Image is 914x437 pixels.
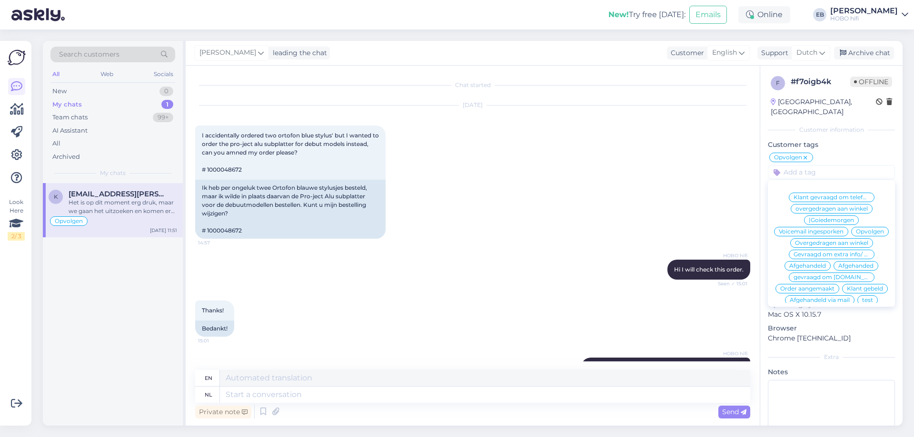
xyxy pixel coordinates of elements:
div: Archive chat [834,47,894,59]
span: Voicemail ingesporken [779,229,844,234]
span: Order aangemaakt [780,286,835,291]
span: 14:57 [198,239,234,246]
div: Look Here [8,198,25,241]
div: Chat started [195,81,750,89]
span: Opvolgen [774,155,802,160]
span: [PERSON_NAME] [199,48,256,58]
div: Ik heb per ongeluk twee Ortofon blauwe stylusjes besteld, maar ik wilde in plaats daarvan de Pro-... [195,180,386,239]
div: [DATE] 11:51 [150,227,177,234]
div: AI Assistant [52,126,88,136]
span: I accidentally ordered two ortofon blue stylus' but I wanted to order the pro-ject alu subplatter... [202,132,380,173]
span: HOBO hifi [712,252,747,259]
div: EB [813,8,826,21]
p: Chrome [TECHNICAL_ID] [768,333,895,343]
span: Dutch [796,48,817,58]
a: [PERSON_NAME]HOBO hifi [830,7,908,22]
div: HOBO hifi [830,15,898,22]
span: Search customers [59,49,119,59]
div: Private note [195,406,251,418]
div: Online [738,6,790,23]
span: Thanks! [202,307,224,314]
span: test [862,297,873,303]
div: 2 / 3 [8,232,25,241]
span: My chats [100,169,126,177]
div: 1 [161,100,173,109]
span: Hi I will check this order. [674,266,744,273]
span: f [776,79,780,87]
span: Seen ✓ 15:01 [712,280,747,287]
div: 99+ [153,113,173,122]
span: Afgehandeld [789,263,826,269]
div: [PERSON_NAME] [830,7,898,15]
div: Customer [667,48,704,58]
span: Offline [850,77,892,87]
span: kacper.gorski@hotmail.co.uk [69,190,168,198]
span: Klant gebeld [847,286,883,291]
div: Socials [152,68,175,80]
span: Opvolgen [55,218,83,224]
span: Overgedragen aan winkel [795,240,868,246]
div: nl [205,387,212,403]
span: English [712,48,737,58]
div: leading the chat [269,48,327,58]
p: Browser [768,323,895,333]
p: Customer tags [768,140,895,150]
span: Gevraagd om extra info/ opvolging [794,252,870,257]
div: Web [99,68,115,80]
p: Mac OS X 10.15.7 [768,310,895,320]
div: Archived [52,152,80,162]
span: Opvolgen [856,229,884,234]
b: New! [608,10,629,19]
span: k [54,193,58,200]
div: Customer information [768,126,895,134]
div: # f7oigb4k [791,76,850,87]
div: Support [757,48,788,58]
span: |Goiedemorgen [809,217,854,223]
span: gevraagd om [DOMAIN_NAME]. [794,274,870,280]
div: All [50,68,61,80]
span: HOBO hifi [712,350,747,357]
span: Send [722,408,746,416]
img: Askly Logo [8,49,26,67]
div: Extra [768,353,895,361]
button: Emails [689,6,727,24]
div: Het is op dit moment erg druk, maar we gaan het uitzoeken en komen er bij je op terug. [69,198,177,215]
span: Afgehandeld via mail [790,297,850,303]
div: All [52,139,60,148]
div: My chats [52,100,82,109]
div: Team chats [52,113,88,122]
p: Notes [768,367,895,377]
div: Try free [DATE]: [608,9,685,20]
div: Bedankt! [195,320,234,337]
div: New [52,87,67,96]
span: Afgehanded [838,263,874,269]
span: Klant gevraagd om telefoonnummer [794,194,870,200]
div: [GEOGRAPHIC_DATA], [GEOGRAPHIC_DATA] [771,97,876,117]
input: Add a tag [768,165,895,179]
div: en [205,370,212,386]
span: 15:01 [198,337,234,344]
div: 0 [159,87,173,96]
span: overgedragen aan winkel [795,206,868,212]
div: [DATE] [195,101,750,109]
